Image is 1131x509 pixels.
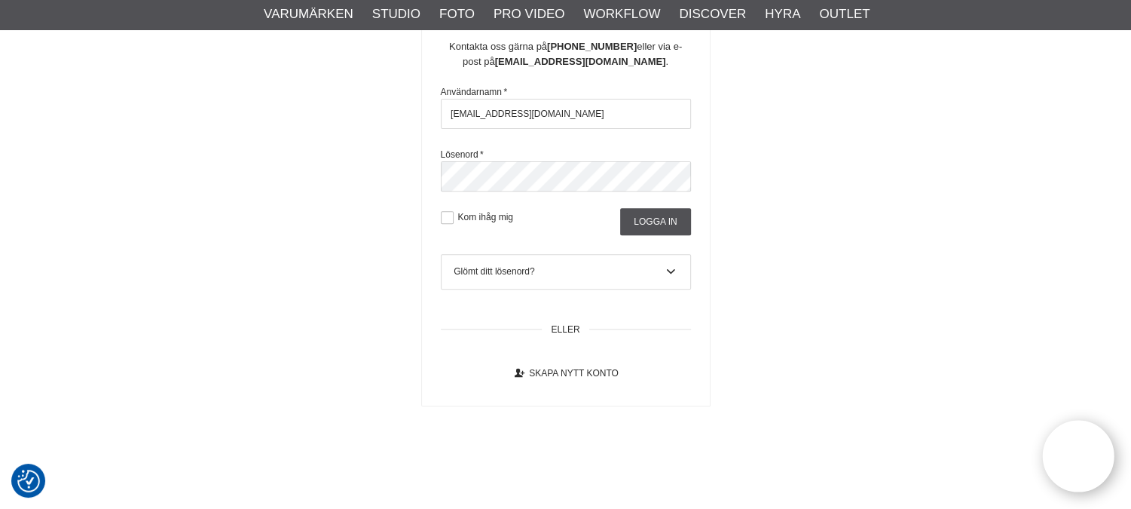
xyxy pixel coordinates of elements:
span: ELLER [551,323,579,336]
input: Logga in [620,208,690,235]
strong: [EMAIL_ADDRESS][DOMAIN_NAME] [495,56,666,67]
button: Samtyckesinställningar [17,468,40,495]
a: Skapa nytt konto [499,360,632,387]
label: Lösenord [441,149,484,160]
label: Kom ihåg mig [454,212,513,222]
a: Outlet [819,5,870,24]
img: Revisit consent button [17,470,40,492]
a: Hyra [765,5,800,24]
a: Pro Video [494,5,564,24]
a: Foto [439,5,475,24]
div: Glömt ditt lösenord? [454,265,677,278]
a: Studio [372,5,420,24]
a: Workflow [583,5,660,24]
label: Användarnamn [441,87,507,97]
strong: [PHONE_NUMBER] [547,41,637,52]
a: Discover [679,5,746,24]
a: Varumärken [264,5,353,24]
p: Kontakta oss gärna på eller via e-post på . [441,39,691,71]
